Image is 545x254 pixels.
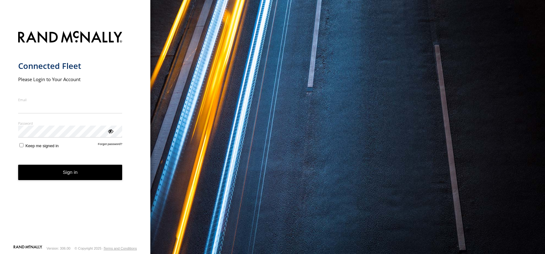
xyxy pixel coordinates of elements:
label: Password [18,121,122,126]
form: main [18,27,132,245]
h1: Connected Fleet [18,61,122,71]
a: Visit our Website [13,245,42,251]
h2: Please Login to Your Account [18,76,122,82]
img: Rand McNally [18,30,122,46]
button: Sign in [18,165,122,180]
div: ViewPassword [107,128,113,134]
a: Forgot password? [98,142,122,148]
div: Version: 306.00 [47,246,70,250]
span: Keep me signed in [25,143,59,148]
a: Terms and Conditions [104,246,137,250]
input: Keep me signed in [19,143,23,147]
label: Email [18,97,122,102]
div: © Copyright 2025 - [75,246,137,250]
